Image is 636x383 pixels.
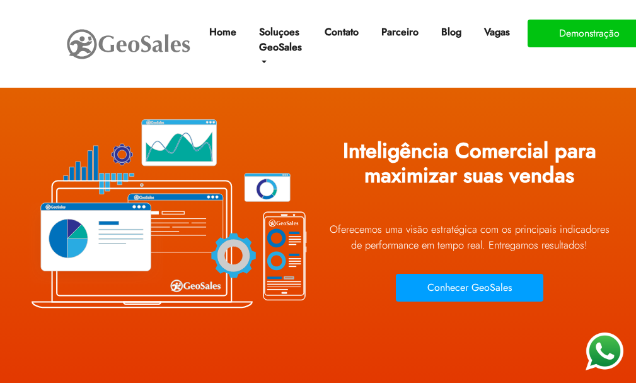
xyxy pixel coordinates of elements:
[376,20,424,45] a: Parceiro
[254,20,307,75] a: Soluçoes GeoSales
[584,331,625,372] img: WhatsApp
[436,20,466,45] a: Blog
[25,95,309,331] img: Plataforma GeoSales
[204,20,241,45] a: Home
[396,274,543,302] button: Conhecer GeoSales
[479,20,515,45] a: Vagas
[328,129,611,208] h1: Inteligência Comercial para maximizar suas vendas
[66,27,192,62] img: GeoSales
[320,20,364,45] a: Contato
[328,221,611,253] p: Oferecemos uma visão estratégica com os principais indicadores de performance em tempo real. Ent...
